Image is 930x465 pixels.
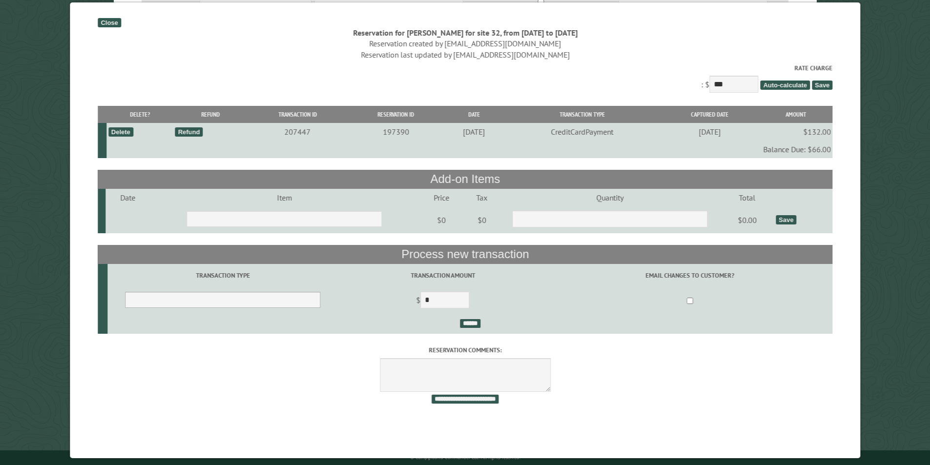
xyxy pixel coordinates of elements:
[108,127,133,137] div: Delete
[98,49,832,60] div: Reservation last updated by [EMAIL_ADDRESS][DOMAIN_NAME]
[98,27,832,38] div: Reservation for [PERSON_NAME] for site 32, from [DATE] to [DATE]
[504,123,660,141] td: CreditCardPayment
[760,81,810,90] span: Auto-calculate
[549,271,831,280] label: Email changes to customer?
[105,189,150,206] td: Date
[106,106,173,123] th: Delete?
[444,123,503,141] td: [DATE]
[247,123,348,141] td: 207447
[776,215,796,224] div: Save
[338,287,547,315] td: $
[98,170,832,188] th: Add-on Items
[720,189,774,206] td: Total
[98,345,832,355] label: Reservation comments:
[660,106,759,123] th: Captured Date
[98,245,832,263] th: Process new transaction
[504,106,660,123] th: Transaction Type
[98,63,832,73] label: Rate Charge
[106,141,832,158] td: Balance Due: $66.00
[464,189,499,206] td: Tax
[348,106,444,123] th: Reservation ID
[759,106,832,123] th: Amount
[339,271,546,280] label: Transaction Amount
[418,189,464,206] td: Price
[464,206,499,234] td: $0
[98,18,121,27] div: Close
[812,81,832,90] span: Save
[173,106,247,123] th: Refund
[247,106,348,123] th: Transaction ID
[720,206,774,234] td: $0.00
[418,206,464,234] td: $0
[348,123,444,141] td: 197390
[98,63,832,95] div: : $
[444,106,503,123] th: Date
[150,189,418,206] td: Item
[109,271,336,280] label: Transaction Type
[410,454,520,461] small: © Campground Commander LLC. All rights reserved.
[175,127,203,137] div: Refund
[759,123,832,141] td: $132.00
[499,189,720,206] td: Quantity
[98,38,832,49] div: Reservation created by [EMAIL_ADDRESS][DOMAIN_NAME]
[660,123,759,141] td: [DATE]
